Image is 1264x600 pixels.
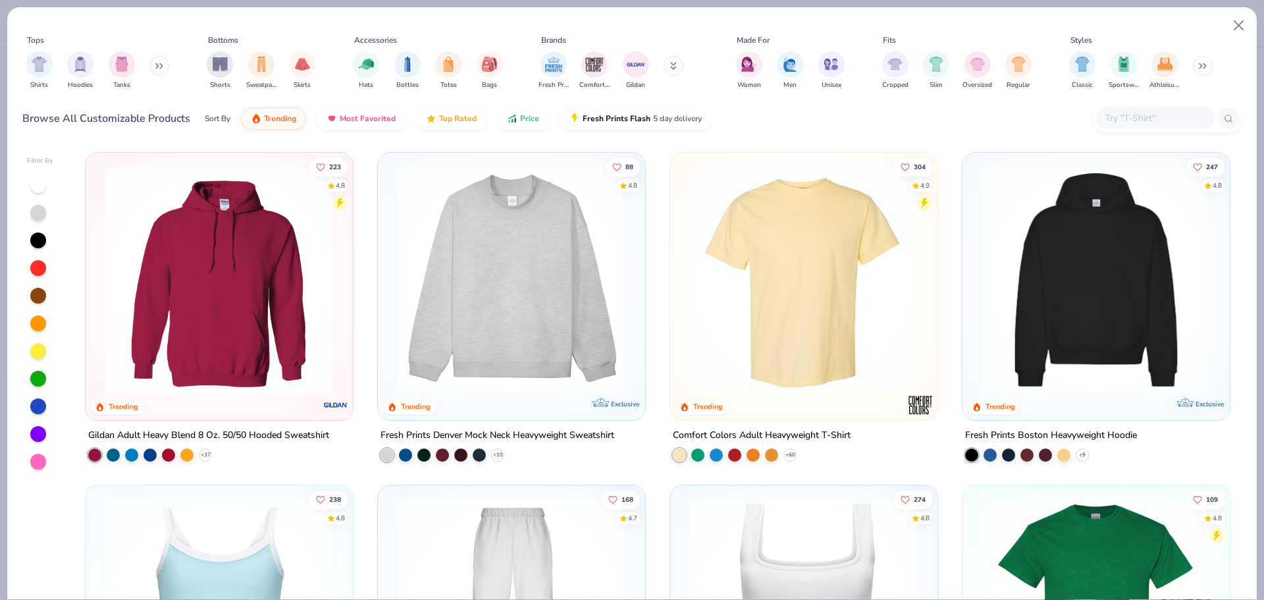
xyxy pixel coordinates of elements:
[1206,163,1218,170] span: 247
[27,156,53,166] div: Filter By
[294,80,311,90] span: Skirts
[353,51,379,90] button: filter button
[1226,13,1251,38] button: Close
[907,392,934,418] img: Comfort Colors logo
[785,451,795,459] span: + 60
[1186,490,1224,508] button: Like
[336,180,346,190] div: 4.8
[1072,80,1093,90] span: Classic
[741,57,756,72] img: Women Image
[327,113,337,124] img: most_fav.gif
[920,180,930,190] div: 4.9
[541,34,566,46] div: Brands
[1213,513,1222,523] div: 4.8
[628,180,637,190] div: 4.8
[435,51,461,90] div: filter for Totes
[653,111,702,126] span: 5 day delivery
[606,157,640,176] button: Like
[818,51,845,90] div: filter for Unisex
[894,490,932,508] button: Like
[73,57,88,72] img: Hoodies Image
[441,57,456,72] img: Totes Image
[1149,80,1180,90] span: Athleisure
[246,51,276,90] div: filter for Sweatpants
[1069,51,1095,90] div: filter for Classic
[585,55,604,74] img: Comfort Colors Image
[914,163,926,170] span: 304
[929,57,943,72] img: Slim Image
[353,51,379,90] div: filter for Hats
[683,166,924,394] img: 029b8af0-80e6-406f-9fdc-fdf898547912
[310,157,348,176] button: Like
[894,157,932,176] button: Like
[736,51,762,90] div: filter for Women
[611,400,639,408] span: Exclusive
[354,34,397,46] div: Accessories
[26,51,53,90] div: filter for Shirts
[1213,180,1222,190] div: 4.8
[359,57,374,72] img: Hats Image
[887,57,903,72] img: Cropped Image
[602,490,640,508] button: Like
[623,51,649,90] button: filter button
[923,51,949,90] div: filter for Slim
[1157,57,1172,72] img: Athleisure Image
[539,51,569,90] div: filter for Fresh Prints
[109,51,135,90] div: filter for Tanks
[213,57,228,72] img: Shorts Image
[777,51,803,90] button: filter button
[625,163,633,170] span: 88
[1117,57,1131,72] img: Sportswear Image
[482,80,497,90] span: Bags
[241,107,306,130] button: Trending
[330,496,342,503] span: 238
[264,113,296,124] span: Trending
[26,51,53,90] button: filter button
[246,51,276,90] button: filter button
[32,57,47,72] img: Shirts Image
[289,51,315,90] div: filter for Skirts
[497,107,549,130] button: Price
[330,163,342,170] span: 223
[67,51,93,90] div: filter for Hoodies
[416,107,487,130] button: Top Rated
[394,51,421,90] div: filter for Bottles
[783,57,797,72] img: Men Image
[962,51,992,90] div: filter for Oversized
[962,80,992,90] span: Oversized
[1195,400,1223,408] span: Exclusive
[27,34,44,46] div: Tops
[882,51,908,90] div: filter for Cropped
[246,80,276,90] span: Sweatpants
[359,80,373,90] span: Hats
[381,427,614,444] div: Fresh Prints Denver Mock Neck Heavyweight Sweatshirt
[391,166,632,394] img: f5d85501-0dbb-4ee4-b115-c08fa3845d83
[783,80,797,90] span: Men
[67,51,93,90] button: filter button
[883,34,896,46] div: Fits
[477,51,503,90] button: filter button
[962,51,992,90] button: filter button
[1149,51,1180,90] button: filter button
[579,80,610,90] span: Comfort Colors
[22,111,190,126] div: Browse All Customizable Products
[440,80,457,90] span: Totes
[30,80,48,90] span: Shirts
[289,51,315,90] button: filter button
[254,57,269,72] img: Sweatpants Image
[439,113,477,124] span: Top Rated
[970,57,985,72] img: Oversized Image
[426,113,436,124] img: TopRated.gif
[205,113,230,124] div: Sort By
[737,34,770,46] div: Made For
[818,51,845,90] button: filter button
[579,51,610,90] div: filter for Comfort Colors
[477,51,503,90] div: filter for Bags
[493,451,503,459] span: + 10
[295,57,310,72] img: Skirts Image
[632,166,873,394] img: a90f7c54-8796-4cb2-9d6e-4e9644cfe0fe
[1109,51,1139,90] button: filter button
[400,57,415,72] img: Bottles Image
[623,51,649,90] div: filter for Gildan
[737,80,761,90] span: Women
